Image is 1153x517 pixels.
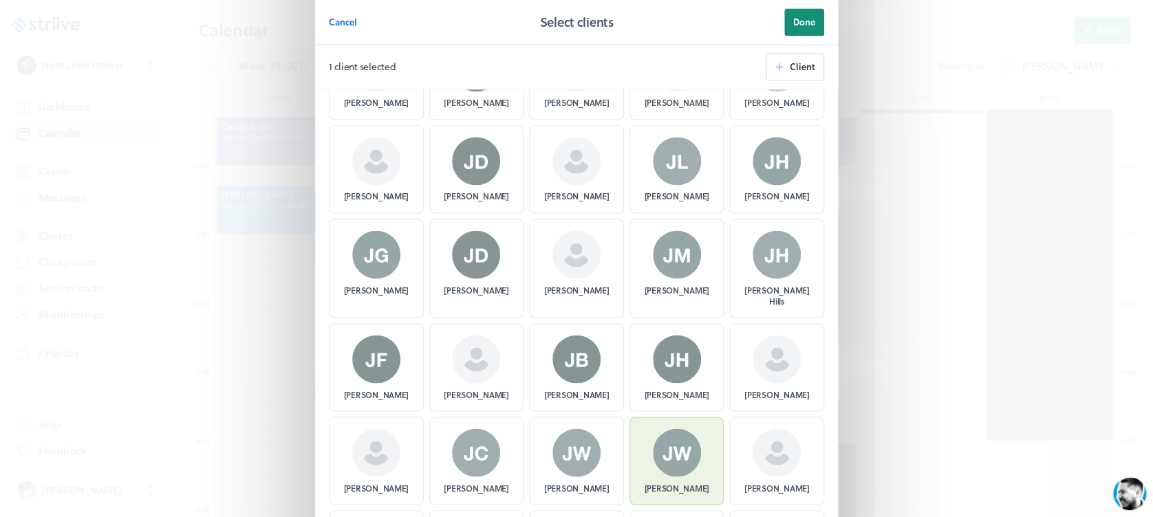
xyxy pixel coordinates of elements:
p: [PERSON_NAME] [644,482,709,493]
p: [PERSON_NAME] [544,388,609,399]
div: [PERSON_NAME] [76,8,167,23]
img: James Grocott [352,230,400,278]
p: [PERSON_NAME] [744,97,809,108]
p: [PERSON_NAME] [344,284,409,295]
img: US [41,10,66,34]
button: Client [766,53,824,80]
img: Jon Wiffen [552,428,601,476]
button: Done [784,8,824,36]
p: [PERSON_NAME] [544,190,609,201]
img: Jade Lumm [653,137,701,185]
p: [PERSON_NAME] [744,482,809,493]
p: [PERSON_NAME] [544,482,609,493]
img: Jamie Dockerill [452,230,500,278]
p: [PERSON_NAME] [544,97,609,108]
span: Client [790,60,815,73]
p: 1 client selected [329,60,396,74]
p: [PERSON_NAME] [444,97,508,108]
p: [PERSON_NAME] [744,388,809,399]
span: Done [793,16,815,28]
p: [PERSON_NAME] [644,388,709,399]
img: James Hickford [753,137,801,185]
button: Cancel [329,8,357,36]
img: Jackie Dockerill [452,137,500,185]
p: [PERSON_NAME] [344,482,409,493]
p: [PERSON_NAME] [344,388,409,399]
p: [PERSON_NAME] [444,284,508,295]
div: Back in a few hours [76,25,167,34]
p: [PERSON_NAME] [444,388,508,399]
img: Jo Howland [653,335,701,383]
img: Jill Bunch [552,335,601,383]
span: Cancel [329,16,357,28]
div: US[PERSON_NAME]Back in a few hours [41,8,258,36]
h2: Select clients [539,12,613,32]
button: />GIF [209,411,239,450]
img: Jasmine Franklin [352,335,400,383]
iframe: gist-messenger-bubble-iframe [1113,477,1146,510]
img: John Christie [452,428,500,476]
img: Jonny Wilson [653,428,701,476]
img: Jane Morse [653,230,701,278]
tspan: GIF [219,426,230,433]
p: [PERSON_NAME] [744,190,809,201]
p: [PERSON_NAME] [644,284,709,295]
p: [PERSON_NAME] [344,190,409,201]
p: [PERSON_NAME] [344,97,409,108]
p: [PERSON_NAME] [444,190,508,201]
p: [PERSON_NAME] [444,482,508,493]
p: [PERSON_NAME] [644,97,709,108]
p: [PERSON_NAME] Hills [735,284,818,306]
p: [PERSON_NAME] [644,190,709,201]
p: [PERSON_NAME] [544,284,609,295]
g: /> [215,423,233,435]
img: Jane Hills [753,230,801,278]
